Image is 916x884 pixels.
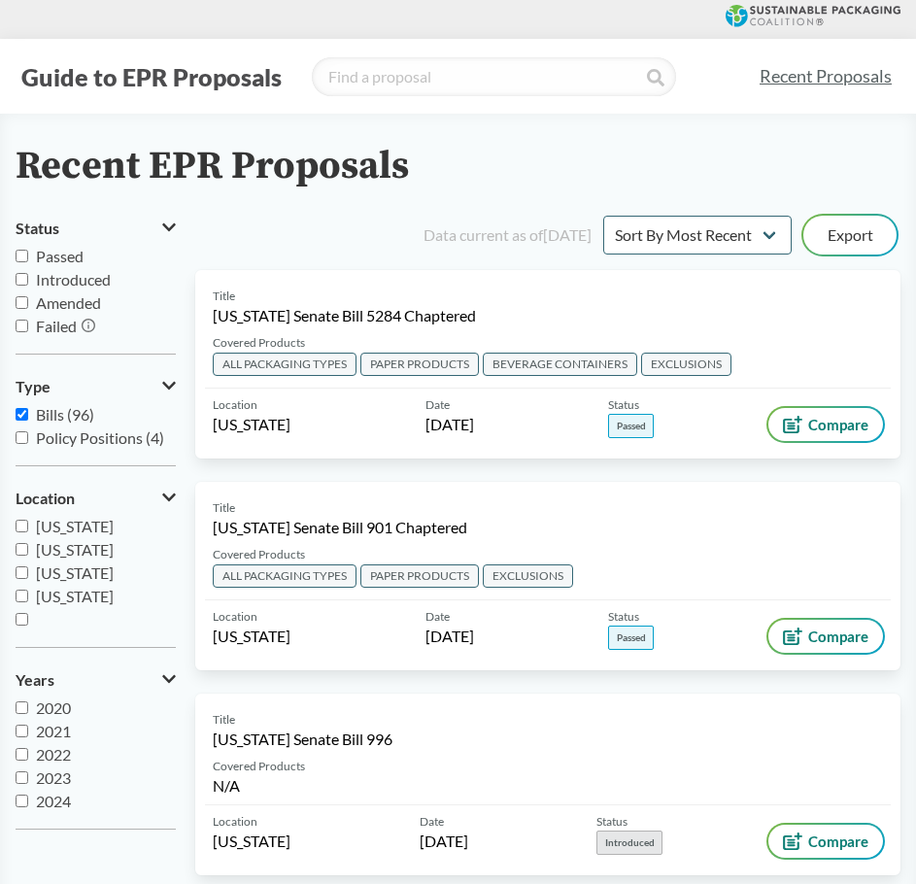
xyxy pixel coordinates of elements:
[16,566,28,579] input: [US_STATE]
[16,795,28,807] input: 2024
[16,61,288,92] button: Guide to EPR Proposals
[36,768,71,787] span: 2023
[608,396,639,414] span: Status
[213,334,305,352] span: Covered Products
[36,293,101,312] span: Amended
[213,414,290,435] span: [US_STATE]
[16,701,28,714] input: 2020
[16,273,28,286] input: Introduced
[641,353,731,376] span: EXCLUSIONS
[16,748,28,761] input: 2022
[213,564,356,588] span: ALL PACKAGING TYPES
[424,223,592,247] div: Data current as of [DATE]
[16,663,176,697] button: Years
[420,831,468,852] span: [DATE]
[16,671,54,689] span: Years
[36,428,164,447] span: Policy Positions (4)
[16,613,28,626] input: [GEOGRAPHIC_DATA]
[16,370,176,403] button: Type
[213,517,467,538] span: [US_STATE] Senate Bill 901 Chaptered
[608,626,654,650] span: Passed
[16,320,28,332] input: Failed
[16,543,28,556] input: [US_STATE]
[16,408,28,421] input: Bills (96)
[213,626,290,647] span: [US_STATE]
[36,317,77,335] span: Failed
[213,729,392,750] span: [US_STATE] Senate Bill 996
[36,540,114,559] span: [US_STATE]
[36,563,114,582] span: [US_STATE]
[16,250,28,262] input: Passed
[213,776,240,795] span: N/A
[16,431,28,444] input: Policy Positions (4)
[16,212,176,245] button: Status
[213,711,235,729] span: Title
[608,414,654,438] span: Passed
[420,813,444,831] span: Date
[808,833,868,849] span: Compare
[36,745,71,764] span: 2022
[213,546,305,563] span: Covered Products
[213,353,356,376] span: ALL PACKAGING TYPES
[213,499,235,517] span: Title
[36,270,111,289] span: Introduced
[36,517,114,535] span: [US_STATE]
[803,216,897,255] button: Export
[608,608,639,626] span: Status
[483,353,637,376] span: BEVERAGE CONTAINERS
[16,145,409,188] h2: Recent EPR Proposals
[16,590,28,602] input: [US_STATE]
[213,288,235,305] span: Title
[36,722,71,740] span: 2021
[36,792,71,810] span: 2024
[808,629,868,644] span: Compare
[36,405,94,424] span: Bills (96)
[425,608,450,626] span: Date
[213,608,257,626] span: Location
[16,482,176,515] button: Location
[360,353,479,376] span: PAPER PRODUCTS
[425,414,474,435] span: [DATE]
[16,771,28,784] input: 2023
[213,396,257,414] span: Location
[768,408,883,441] button: Compare
[768,620,883,653] button: Compare
[36,698,71,717] span: 2020
[213,305,476,326] span: [US_STATE] Senate Bill 5284 Chaptered
[213,831,290,852] span: [US_STATE]
[596,813,628,831] span: Status
[16,378,51,395] span: Type
[36,587,114,605] span: [US_STATE]
[768,825,883,858] button: Compare
[16,725,28,737] input: 2021
[483,564,573,588] span: EXCLUSIONS
[596,831,662,855] span: Introduced
[16,520,28,532] input: [US_STATE]
[360,564,479,588] span: PAPER PRODUCTS
[808,417,868,432] span: Compare
[16,296,28,309] input: Amended
[213,813,257,831] span: Location
[16,490,75,507] span: Location
[425,626,474,647] span: [DATE]
[751,54,900,98] a: Recent Proposals
[312,57,676,96] input: Find a proposal
[36,247,84,265] span: Passed
[16,220,59,237] span: Status
[213,758,305,775] span: Covered Products
[425,396,450,414] span: Date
